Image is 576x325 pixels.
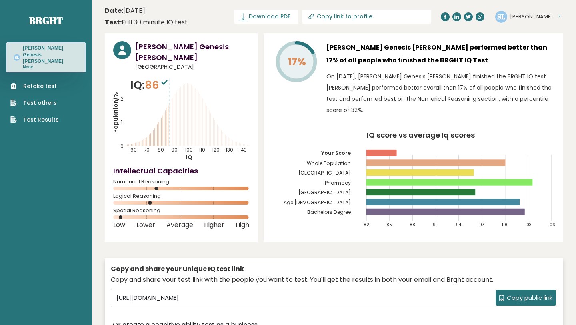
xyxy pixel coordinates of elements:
tspan: 103 [525,222,532,228]
tspan: 82 [364,222,369,228]
tspan: 1 [121,119,122,126]
tspan: 100 [185,147,193,153]
span: Spatial Reasoning [113,209,249,212]
a: Retake test [10,82,59,90]
span: High [236,223,249,227]
time: [DATE] [105,6,145,16]
h4: Intellectual Capacities [113,165,249,176]
p: None [23,64,78,70]
tspan: 90 [171,147,178,153]
b: Test: [105,18,122,27]
button: Copy public link [496,290,556,306]
tspan: IQ [186,153,192,161]
tspan: Population/% [112,92,120,133]
div: Copy and share your test link with the people you want to test. You'll get the results in both yo... [111,275,557,285]
tspan: 140 [239,147,247,153]
tspan: Bachelors Degree [307,209,351,215]
tspan: 70 [144,147,150,153]
tspan: 100 [502,222,509,228]
b: Date: [105,6,123,15]
h3: [PERSON_NAME] Genesis [PERSON_NAME] [135,41,249,63]
tspan: IQ score vs average Iq scores [367,130,475,140]
a: Download PDF [234,10,298,24]
tspan: 85 [387,222,392,228]
h3: [PERSON_NAME] Genesis [PERSON_NAME] [23,45,78,64]
p: On [DATE], [PERSON_NAME] Genesis [PERSON_NAME] finished the BRGHT IQ test. [PERSON_NAME] performe... [326,71,555,116]
tspan: 106 [548,222,555,228]
span: Low [113,223,125,227]
tspan: 97 [479,222,484,228]
tspan: 94 [456,222,461,228]
span: [GEOGRAPHIC_DATA] [135,63,249,71]
span: Higher [204,223,224,227]
p: IQ: [130,77,170,93]
div: Copy and share your unique IQ test link [111,264,557,274]
a: Brght [29,14,63,27]
tspan: Age [DEMOGRAPHIC_DATA] [284,199,351,206]
span: Copy public link [507,293,552,303]
tspan: 110 [199,147,205,153]
tspan: 2 [120,96,123,102]
span: Average [166,223,193,227]
span: Download PDF [249,12,290,21]
a: Test Results [10,116,59,124]
tspan: 88 [410,222,415,228]
tspan: 0 [120,143,124,150]
div: Full 30 minute IQ test [105,18,188,27]
tspan: Your Score [321,150,351,156]
tspan: [GEOGRAPHIC_DATA] [298,169,351,176]
button: [PERSON_NAME] [510,13,561,21]
span: Lower [136,223,155,227]
span: Logical Reasoning [113,195,249,198]
span: 86 [145,78,170,92]
tspan: Pharmacy [325,179,351,186]
tspan: 17% [288,55,306,69]
tspan: 60 [130,147,137,153]
text: SL [497,12,505,21]
tspan: 80 [158,147,164,153]
tspan: [GEOGRAPHIC_DATA] [298,189,351,196]
h3: [PERSON_NAME] Genesis [PERSON_NAME] performed better than 17% of all people who finished the BRGH... [326,41,555,67]
tspan: 120 [212,147,220,153]
text: SL [15,55,20,60]
tspan: Whole Population [307,160,351,167]
a: Test others [10,99,59,107]
tspan: 130 [226,147,233,153]
tspan: 91 [433,222,437,228]
span: Numerical Reasoning [113,180,249,183]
